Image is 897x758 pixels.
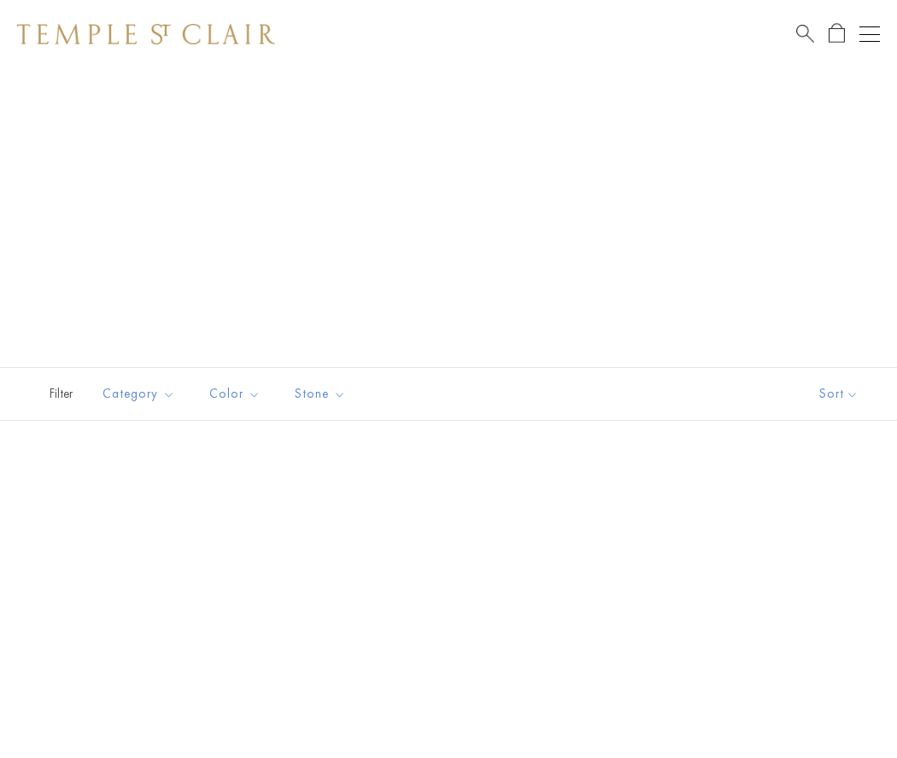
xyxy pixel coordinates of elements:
[829,23,845,44] a: Open Shopping Bag
[17,24,275,44] img: Temple St. Clair
[201,383,273,405] span: Color
[796,23,814,44] a: Search
[90,375,188,413] button: Category
[781,368,897,420] button: Show sort by
[282,375,359,413] button: Stone
[196,375,273,413] button: Color
[94,383,188,405] span: Category
[859,24,880,44] button: Open navigation
[286,383,359,405] span: Stone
